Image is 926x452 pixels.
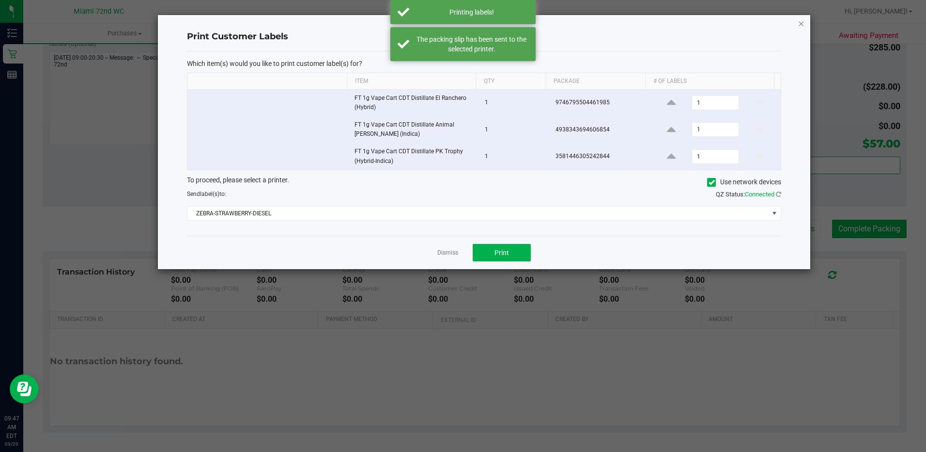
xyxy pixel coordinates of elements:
[187,59,781,68] p: Which item(s) would you like to print customer label(s) for?
[645,73,774,90] th: # of labels
[415,7,528,17] div: Printing labels!
[476,73,546,90] th: Qty
[494,249,509,257] span: Print
[415,34,528,54] div: The packing slip has been sent to the selected printer.
[479,116,550,143] td: 1
[479,90,550,116] td: 1
[707,177,781,187] label: Use network devices
[349,143,479,169] td: FT 1g Vape Cart CDT Distillate PK Trophy (Hybrid-Indica)
[187,207,769,220] span: ZEBRA-STRAWBERRY-DIESEL
[10,374,39,404] iframe: Resource center
[546,73,645,90] th: Package
[187,31,781,43] h4: Print Customer Labels
[745,191,774,198] span: Connected
[479,143,550,169] td: 1
[550,116,650,143] td: 4938343694606854
[550,143,650,169] td: 3581446305242844
[550,90,650,116] td: 9746795504461985
[349,90,479,116] td: FT 1g Vape Cart CDT Distillate El Ranchero (Hybrid)
[180,175,788,190] div: To proceed, please select a printer.
[473,244,531,261] button: Print
[437,249,458,257] a: Dismiss
[349,116,479,143] td: FT 1g Vape Cart CDT Distillate Animal [PERSON_NAME] (Indica)
[716,191,781,198] span: QZ Status:
[200,191,219,197] span: label(s)
[347,73,476,90] th: Item
[187,191,226,197] span: Send to:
